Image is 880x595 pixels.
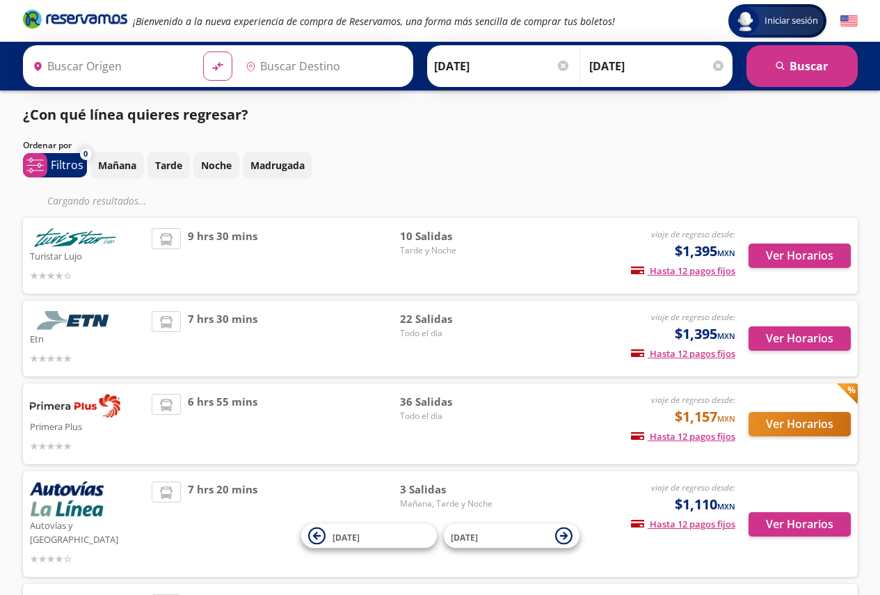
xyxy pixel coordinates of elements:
[675,406,735,427] span: $1,157
[98,158,136,173] p: Mañana
[749,412,851,436] button: Ver Horarios
[188,311,257,366] span: 7 hrs 30 mins
[400,482,497,498] span: 3 Salidas
[749,326,851,351] button: Ver Horarios
[717,248,735,258] small: MXN
[23,139,72,152] p: Ordenar por
[193,152,239,179] button: Noche
[23,153,87,177] button: 0Filtros
[301,524,437,548] button: [DATE]
[631,518,735,530] span: Hasta 12 pagos fijos
[30,311,120,330] img: Etn
[631,264,735,277] span: Hasta 12 pagos fijos
[47,194,147,207] em: Cargando resultados ...
[30,247,145,264] p: Turistar Lujo
[188,228,257,283] span: 9 hrs 30 mins
[651,482,735,493] em: viaje de regreso desde:
[23,8,127,29] i: Brand Logo
[133,15,615,28] em: ¡Bienvenido a la nueva experiencia de compra de Reservamos, una forma más sencilla de comprar tus...
[250,158,305,173] p: Madrugada
[717,501,735,511] small: MXN
[83,148,88,160] span: 0
[400,498,497,510] span: Mañana, Tarde y Noche
[400,228,497,244] span: 10 Salidas
[30,228,120,247] img: Turistar Lujo
[90,152,144,179] button: Mañana
[434,49,570,84] input: Elegir Fecha
[631,430,735,443] span: Hasta 12 pagos fijos
[51,157,83,173] p: Filtros
[675,241,735,262] span: $1,395
[749,244,851,268] button: Ver Horarios
[30,330,145,347] p: Etn
[400,244,497,257] span: Tarde y Noche
[30,482,104,516] img: Autovías y La Línea
[188,482,257,566] span: 7 hrs 20 mins
[400,311,497,327] span: 22 Salidas
[746,45,858,87] button: Buscar
[201,158,232,173] p: Noche
[717,413,735,424] small: MXN
[30,418,145,434] p: Primera Plus
[188,394,257,454] span: 6 hrs 55 mins
[23,104,248,125] p: ¿Con qué línea quieres regresar?
[675,324,735,344] span: $1,395
[27,49,193,84] input: Buscar Origen
[651,311,735,323] em: viaje de regreso desde:
[749,512,851,537] button: Ver Horarios
[23,8,127,33] a: Brand Logo
[30,516,145,546] p: Autovías y [GEOGRAPHIC_DATA]
[240,49,406,84] input: Buscar Destino
[400,394,497,410] span: 36 Salidas
[651,228,735,240] em: viaje de regreso desde:
[717,331,735,341] small: MXN
[589,49,726,84] input: Opcional
[30,394,120,418] img: Primera Plus
[631,347,735,360] span: Hasta 12 pagos fijos
[444,524,579,548] button: [DATE]
[400,410,497,422] span: Todo el día
[333,531,360,543] span: [DATE]
[651,394,735,406] em: viaje de regreso desde:
[400,327,497,340] span: Todo el día
[451,531,478,543] span: [DATE]
[243,152,312,179] button: Madrugada
[759,14,824,28] span: Iniciar sesión
[840,13,858,30] button: English
[155,158,182,173] p: Tarde
[147,152,190,179] button: Tarde
[675,494,735,515] span: $1,110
